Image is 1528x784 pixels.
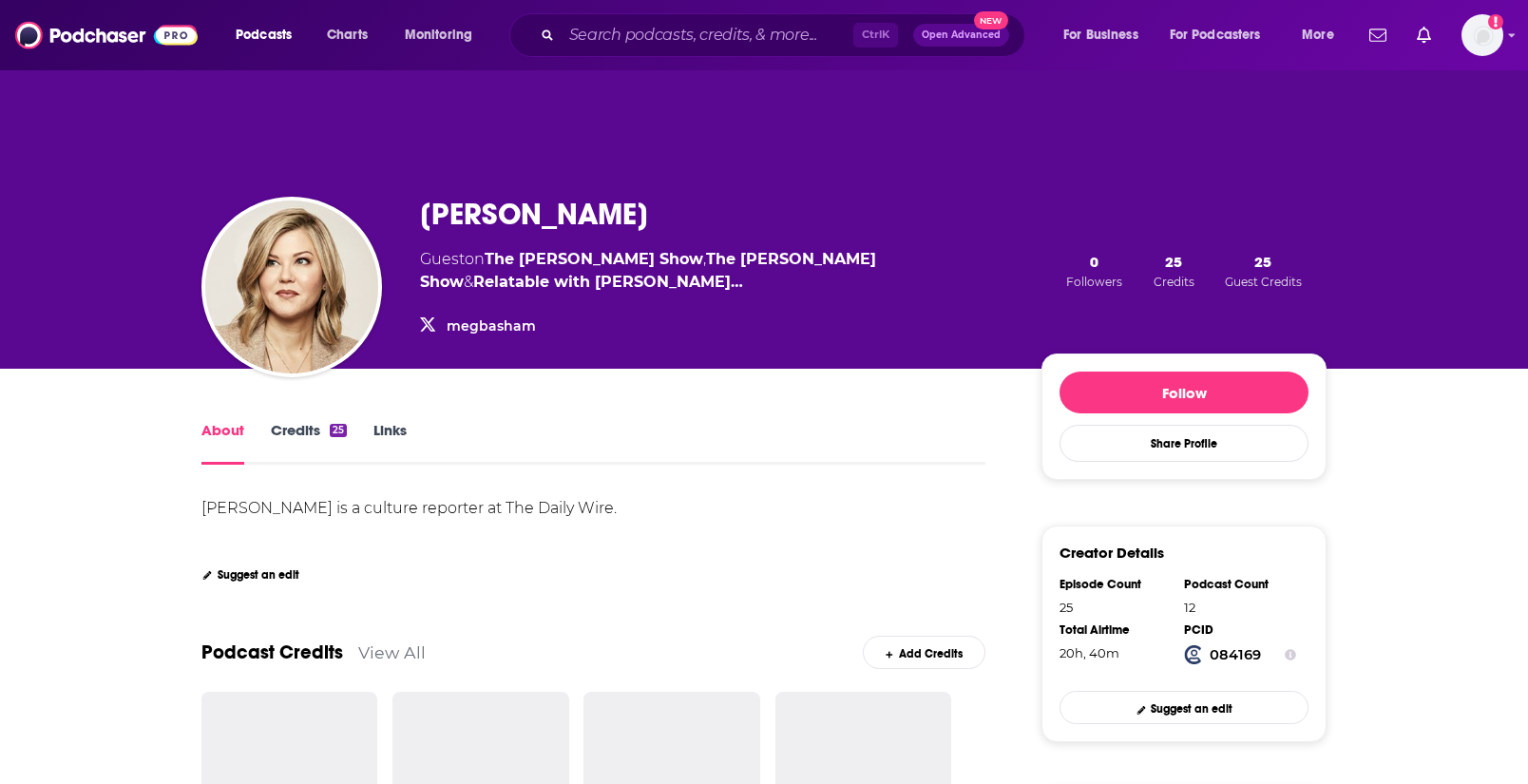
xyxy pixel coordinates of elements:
[527,13,1043,57] div: Search podcasts, credits, & more...
[1285,645,1296,664] button: Show Info
[1461,14,1503,56] button: Show profile menu
[1219,252,1308,290] button: 25Guest Credits
[1148,252,1200,290] button: 25Credits
[1170,22,1261,48] span: For Podcasters
[464,273,473,291] span: &
[1210,646,1261,663] strong: 084169
[1165,253,1182,271] span: 25
[1184,622,1296,638] div: PCID
[1184,577,1296,592] div: Podcast Count
[1060,577,1172,592] div: Episode Count
[1063,22,1138,48] span: For Business
[1184,645,1203,664] img: Podchaser Creator ID logo
[1060,691,1308,724] a: Suggest an edit
[1060,425,1308,462] button: Share Profile
[1090,253,1098,271] span: 0
[201,499,617,517] div: [PERSON_NAME] is a culture reporter at The Daily Wire.
[271,421,347,465] a: Credits25
[201,568,299,582] a: Suggest an edit
[974,11,1008,29] span: New
[358,642,426,662] a: View All
[1154,275,1194,289] span: Credits
[1461,14,1503,56] img: User Profile
[863,636,985,669] a: Add Credits
[1362,19,1394,51] a: Show notifications dropdown
[1060,645,1119,660] span: 20 hours, 40 minutes, 55 seconds
[373,421,407,465] a: Links
[465,250,703,268] span: on
[201,641,343,664] a: Podcast Credits
[1060,600,1172,615] div: 25
[922,30,1001,40] span: Open Advanced
[1302,22,1334,48] span: More
[1184,600,1296,615] div: 12
[1066,275,1122,289] span: Followers
[222,20,316,50] button: open menu
[703,250,706,268] span: ,
[1289,20,1358,50] button: open menu
[1060,252,1128,290] button: 0Followers
[562,20,853,50] input: Search podcasts, credits, & more...
[485,250,703,268] a: The Eric Metaxas Show
[473,273,743,291] a: Relatable with Allie Beth Stuckey
[327,22,368,48] span: Charts
[1225,275,1302,289] span: Guest Credits
[447,317,536,335] a: megbasham
[392,20,497,50] button: open menu
[1060,622,1172,638] div: Total Airtime
[315,20,379,50] a: Charts
[1060,544,1164,562] h3: Creator Details
[1488,14,1503,29] svg: Add a profile image
[1050,20,1162,50] button: open menu
[913,24,1009,47] button: Open AdvancedNew
[15,17,198,53] img: Podchaser - Follow, Share and Rate Podcasts
[205,201,378,373] img: Megan Basham
[853,23,898,48] span: Ctrl K
[330,424,347,437] div: 25
[1157,20,1289,50] button: open menu
[236,22,292,48] span: Podcasts
[420,250,465,268] span: Guest
[405,22,472,48] span: Monitoring
[1254,253,1271,271] span: 25
[201,421,244,465] a: About
[1060,372,1308,413] button: Follow
[1409,19,1439,51] a: Show notifications dropdown
[1461,14,1503,56] span: Logged in as lcohen
[420,196,648,233] h1: [PERSON_NAME]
